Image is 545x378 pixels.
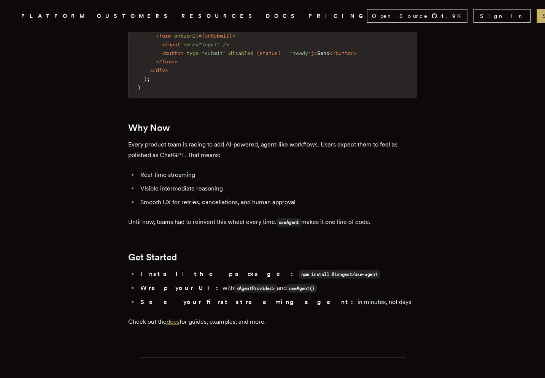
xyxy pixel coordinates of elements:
span: < [162,41,165,47]
span: </ [329,50,335,56]
span: Send [317,50,329,56]
span: } [311,50,314,56]
span: onSubmit [205,33,229,39]
h2: Get Started [128,252,417,263]
span: 4.9 K [440,12,466,20]
li: with and [138,283,417,294]
span: < [156,33,159,39]
span: = [195,41,199,47]
p: Until now, teams had to reinvent this wheel every time. makes it one line of code. [128,217,417,228]
code: useAgent [276,218,302,227]
span: > [354,50,357,56]
span: input [202,41,217,47]
strong: Install the package: [140,270,297,277]
span: button [165,50,183,56]
span: > [314,50,317,56]
span: /> [223,41,229,47]
p: Every product team is racing to add AI-powered, agent-like workflows. Users expect them to feel a... [128,139,417,161]
span: type [186,50,199,56]
span: { [202,33,205,39]
button: RESOURCES [181,11,257,21]
strong: See your first streaming agent: [140,298,358,306]
span: onSubmit [174,33,199,39]
span: disabled [229,50,253,56]
span: { [256,50,259,56]
a: PRICING [308,11,367,21]
a: Sign In [473,9,531,23]
span: !== [278,50,287,56]
li: Real-time streaming [138,170,417,180]
span: = [253,50,256,56]
button: PLATFORM [21,11,88,21]
li: Visible intermediate reasoning [138,183,417,194]
code: npm install @inngest/use-agent [299,270,380,279]
h2: Why Now [128,123,417,133]
span: } [229,33,232,39]
span: ; [147,76,150,82]
span: > [232,33,235,39]
span: form [162,58,174,65]
code: <AgentProvider> [234,284,277,293]
span: div [156,67,165,73]
span: input [165,41,180,47]
span: } [138,85,141,91]
span: ) [144,76,147,82]
span: " [217,41,220,47]
li: Smooth UX for retries, cancellations, and human approval [138,197,417,208]
span: " [202,50,205,56]
span: </ [156,58,162,65]
a: docs [167,318,180,325]
span: submit [205,50,223,56]
span: </ [150,67,156,73]
span: " [223,50,226,56]
p: Check out the for guides, examples, and more. [128,317,417,327]
code: useAgent() [287,284,317,293]
strong: Wrap your UI: [140,284,222,291]
span: button [335,50,354,56]
li: in minutes, not days [138,297,417,307]
a: CUSTOMERS [97,11,172,21]
span: "ready" [290,50,311,56]
span: form [159,33,171,39]
span: < [162,50,165,56]
span: Open Source [372,12,428,20]
span: = [199,50,202,56]
a: DOCS [266,11,299,21]
span: > [165,67,168,73]
span: status [259,50,278,56]
span: = [199,33,202,39]
span: > [174,58,177,65]
span: name [183,41,195,47]
span: " [199,41,202,47]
